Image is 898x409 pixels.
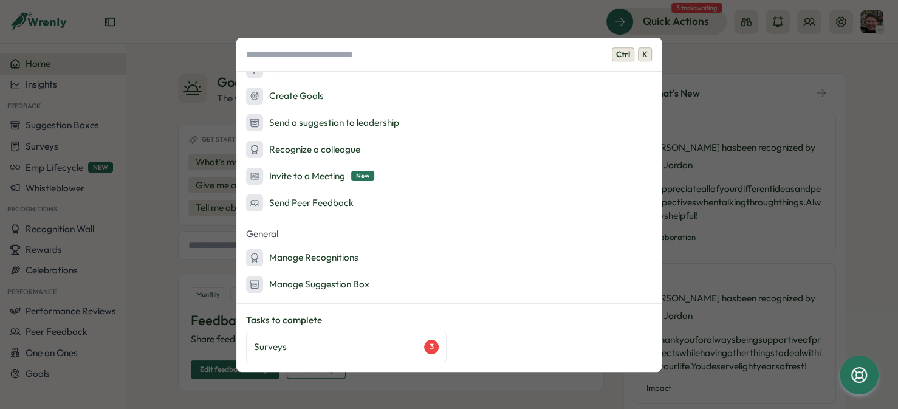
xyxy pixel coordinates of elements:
[236,111,662,135] button: Send a suggestion to leadership
[638,47,652,62] span: K
[612,47,634,62] span: Ctrl
[246,314,652,327] p: Tasks to complete
[236,299,662,323] button: Manage Peer Feedback
[246,88,324,105] div: Create Goals
[236,164,662,188] button: Invite to a MeetingNew
[236,272,662,297] button: Manage Suggestion Box
[236,137,662,162] button: Recognize a colleague
[236,191,662,215] button: Send Peer Feedback
[246,114,399,131] div: Send a suggestion to leadership
[254,340,287,354] p: Surveys
[424,340,439,354] div: 3
[236,225,662,243] p: General
[246,276,369,293] div: Manage Suggestion Box
[246,249,358,266] div: Manage Recognitions
[246,194,354,211] div: Send Peer Feedback
[236,246,662,270] button: Manage Recognitions
[246,141,360,158] div: Recognize a colleague
[246,303,367,320] div: Manage Peer Feedback
[236,84,662,108] button: Create Goals
[246,168,374,185] div: Invite to a Meeting
[351,171,374,181] span: New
